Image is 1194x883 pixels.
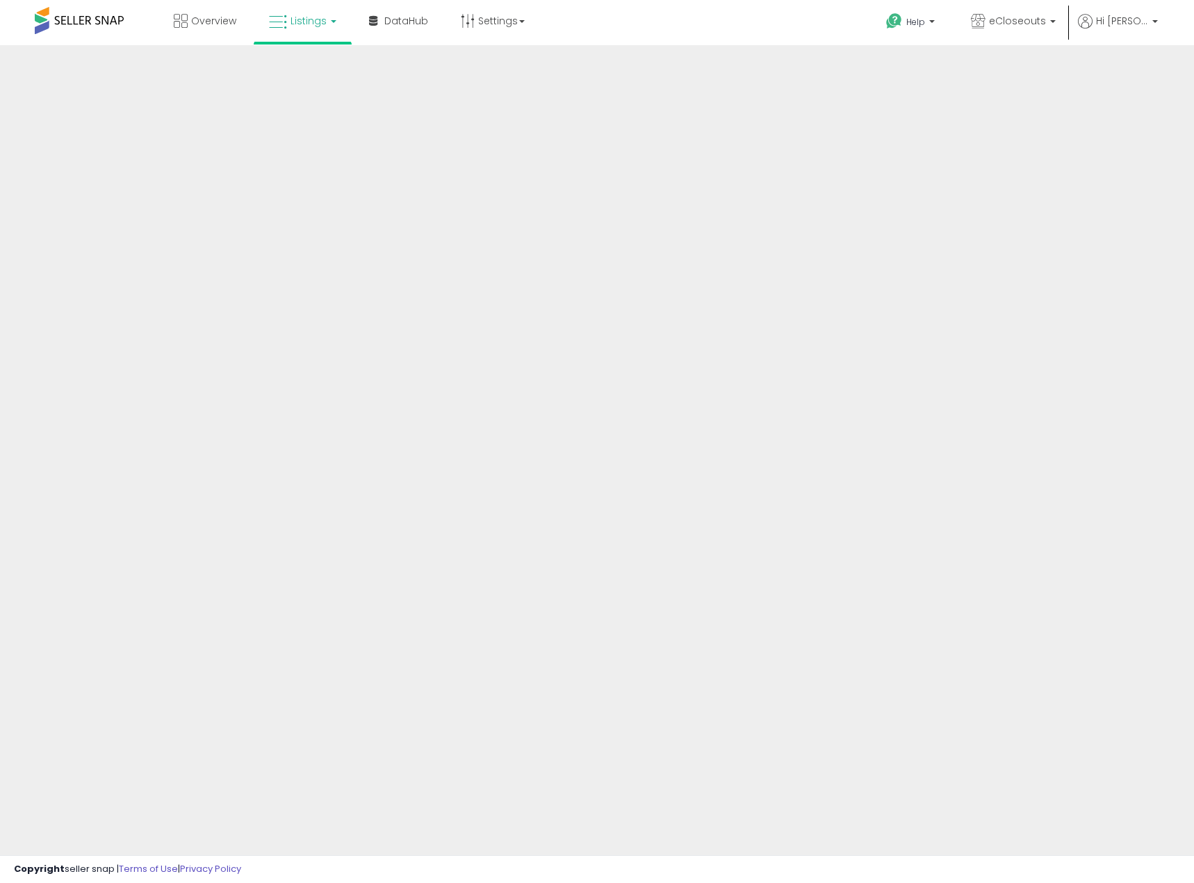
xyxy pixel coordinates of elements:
span: Overview [191,14,236,28]
span: Listings [291,14,327,28]
span: eCloseouts [989,14,1046,28]
a: Help [875,2,949,45]
i: Get Help [885,13,903,30]
a: Hi [PERSON_NAME] [1078,14,1158,45]
span: DataHub [384,14,428,28]
span: Hi [PERSON_NAME] [1096,14,1148,28]
span: Help [906,16,925,28]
